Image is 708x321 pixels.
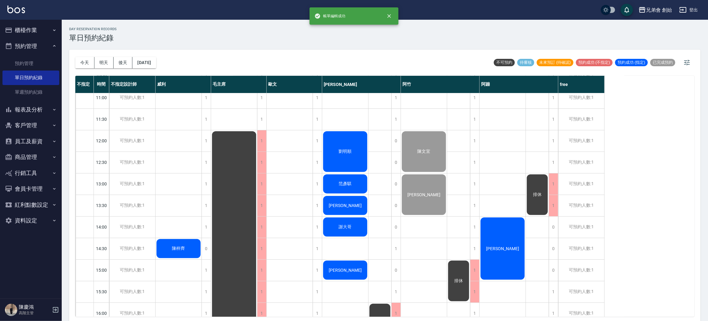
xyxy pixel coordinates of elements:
div: 0 [391,173,401,195]
div: 1 [202,109,211,130]
button: 櫃檯作業 [2,22,59,38]
span: 待審核 [517,60,534,65]
div: 可預約人數:1 [558,109,604,130]
div: 1 [549,281,558,303]
div: 可預約人數:1 [558,217,604,238]
div: 1 [470,109,479,130]
div: 1 [549,152,558,173]
div: 1 [257,152,266,173]
div: 1 [313,152,322,173]
div: 14:00 [94,216,109,238]
div: 可預約人數:1 [109,152,155,173]
button: 行銷工具 [2,165,59,181]
div: 1 [257,281,266,303]
div: 1 [313,173,322,195]
span: 不可預約 [494,60,515,65]
div: 1 [313,281,322,303]
div: 1 [257,238,266,259]
div: 兄弟會 創始 [646,6,672,14]
button: 員工及薪資 [2,133,59,149]
div: 12:30 [94,152,109,173]
div: 可預約人數:1 [558,281,604,303]
a: 單日預約紀錄 [2,71,59,85]
button: [DATE] [132,57,156,68]
div: 1 [470,152,479,173]
div: 可預約人數:1 [558,173,604,195]
div: 毛主席 [211,76,267,93]
div: 1 [202,260,211,281]
div: 1 [313,238,322,259]
div: 0 [549,260,558,281]
div: 0 [549,217,558,238]
div: 1 [202,152,211,173]
h2: day Reservation records [69,27,117,31]
div: 1 [549,87,558,108]
div: 0 [391,130,401,152]
div: 時間 [94,76,109,93]
div: 可預約人數:1 [558,130,604,152]
button: 報表及分析 [2,102,59,118]
div: 1 [391,238,401,259]
div: 阿竹 [401,76,480,93]
button: 客戶管理 [2,117,59,133]
p: 高階主管 [19,310,50,316]
button: 資料設定 [2,213,59,229]
div: 1 [549,195,558,216]
img: Person [5,304,17,316]
span: [PERSON_NAME] [327,268,363,273]
a: 預約管理 [2,56,59,71]
div: 1 [257,195,266,216]
button: 紅利點數設定 [2,197,59,213]
span: 陳文宜 [416,149,432,154]
span: [PERSON_NAME] [327,203,363,208]
button: save [621,4,633,16]
span: 未來預訂 (待確認) [537,60,573,65]
div: 11:30 [94,108,109,130]
span: 帳單編輯成功 [314,13,345,19]
div: 1 [313,130,322,152]
img: Logo [7,6,25,13]
div: 1 [313,109,322,130]
div: 不指定 [75,76,94,93]
div: 歐文 [267,76,322,93]
div: 1 [202,217,211,238]
div: 1 [202,173,211,195]
div: 1 [257,87,266,108]
div: 13:00 [94,173,109,195]
span: 已完成預約 [650,60,675,65]
div: 可預約人數:1 [558,260,604,281]
span: [PERSON_NAME] [485,246,520,251]
div: 1 [202,195,211,216]
a: 單週預約紀錄 [2,85,59,99]
div: 1 [202,281,211,303]
div: 14:30 [94,238,109,259]
span: [PERSON_NAME] [406,192,442,197]
div: 0 [391,260,401,281]
button: 今天 [75,57,94,68]
button: 會員卡管理 [2,181,59,197]
div: 1 [470,87,479,108]
h5: 陳慶鴻 [19,304,50,310]
div: 可預約人數:1 [558,87,604,108]
div: 12:00 [94,130,109,152]
div: 可預約人數:1 [109,217,155,238]
div: 1 [470,130,479,152]
div: 可預約人數:1 [558,195,604,216]
div: 0 [391,152,401,173]
div: 1 [257,173,266,195]
div: 可預約人數:1 [558,152,604,173]
div: 1 [470,195,479,216]
span: 預約成功 (不指定) [576,60,613,65]
div: 11:00 [94,87,109,108]
div: 1 [313,217,322,238]
div: free [558,76,605,93]
div: 1 [391,109,401,130]
div: 可預約人數:1 [109,195,155,216]
div: 可預約人數:1 [109,238,155,259]
div: 阿蹦 [480,76,558,93]
div: 1 [313,87,322,108]
div: 0 [202,238,211,259]
button: 後天 [114,57,133,68]
div: 0 [549,238,558,259]
div: 1 [257,130,266,152]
